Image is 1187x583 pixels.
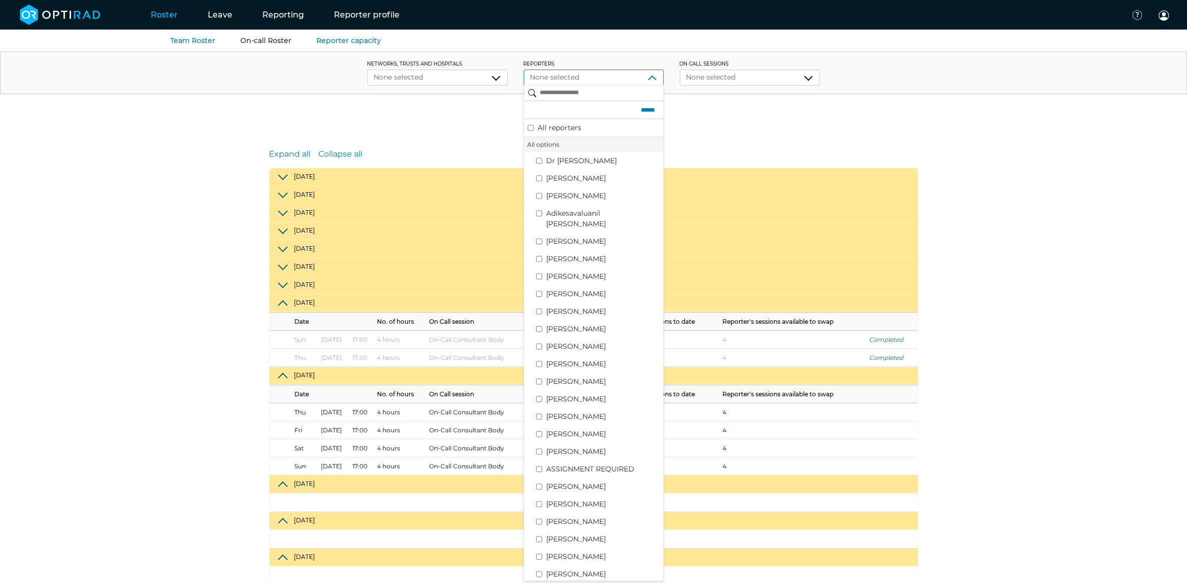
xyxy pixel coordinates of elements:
label: [PERSON_NAME] [546,429,659,439]
td: Sat [270,439,319,457]
td: Completed [868,331,918,349]
a: Team Roster [170,36,215,45]
label: All reporters [538,123,659,133]
label: [PERSON_NAME] [546,376,659,387]
button: [DATE] [269,168,918,186]
label: [PERSON_NAME] [546,359,659,369]
td: 4 [720,421,867,439]
td: Sun [270,457,319,475]
div: None selected [686,72,814,83]
label: [PERSON_NAME] [546,551,659,562]
td: 17 of 21 [612,439,720,457]
td: 17 of 21 [612,331,720,349]
button: [DATE] [269,512,918,530]
td: 4 [720,403,867,421]
th: On Call session [428,385,529,403]
td: 17:00 [351,457,375,475]
th: Date [270,313,375,331]
label: [PERSON_NAME] [546,306,659,317]
td: 17 of 21 [612,421,720,439]
td: On-Call Consultant Body [428,421,529,439]
td: On-Call Consultant Body [428,403,529,421]
label: [PERSON_NAME] [546,173,659,184]
td: 4 hours [375,457,428,475]
td: 17:00 [351,331,375,349]
td: 17:00 [351,439,375,457]
th: On Call session [428,313,529,331]
td: 4 [720,349,867,367]
button: [DATE] [269,367,918,385]
label: [PERSON_NAME] [546,271,659,282]
label: [PERSON_NAME] [546,254,659,264]
button: [DATE] [269,240,918,258]
label: [PERSON_NAME] [546,499,659,509]
td: 4 [720,331,867,349]
label: [PERSON_NAME] [546,394,659,404]
label: [PERSON_NAME] [546,534,659,544]
label: [PERSON_NAME] [546,411,659,422]
td: Fri [270,421,319,439]
th: Reporter's sessions available to swap [720,385,867,403]
li: All options [524,137,663,152]
td: 4 hours [375,331,428,349]
div: None selected [530,72,657,83]
td: [DATE] [319,457,351,475]
button: [DATE] [269,548,918,566]
div: None selected [374,72,501,83]
td: 4 hours [375,349,428,367]
td: 17 of 21 [612,403,720,421]
td: 4 hours [375,421,428,439]
button: [DATE] [269,475,918,493]
a: On-call Roster [240,36,291,45]
td: [DATE] [319,421,351,439]
td: Thu [270,403,319,421]
label: [PERSON_NAME] [546,341,659,352]
th: Reporter's sessions available to swap [720,313,867,331]
td: 17:00 [351,403,375,421]
th: No. of hours [375,385,428,403]
td: 4 hours [375,439,428,457]
th: Date [270,385,375,403]
td: 17 of 21 [612,457,720,475]
button: [DATE] [269,186,918,204]
label: Dr [PERSON_NAME] [546,156,659,166]
label: [PERSON_NAME] [546,236,659,247]
th: Reporter's sessions to date [612,313,720,331]
label: Reporters [524,60,664,68]
button: [DATE] [269,258,918,276]
label: On Call Sessions [680,60,820,68]
td: Sun [270,331,319,349]
a: Reporter capacity [316,36,381,45]
td: On-Call Consultant Body [428,439,529,457]
label: [PERSON_NAME] [546,191,659,201]
td: On-Call Consultant Body [428,331,529,349]
button: [DATE] [269,222,918,240]
td: No entries for Nov [270,530,918,548]
td: Completed [868,349,918,367]
td: On-Call Consultant Body [428,457,529,475]
label: [PERSON_NAME] [546,446,659,457]
label: [PERSON_NAME] [546,324,659,334]
label: [PERSON_NAME] [546,289,659,299]
button: [DATE] [269,294,918,312]
td: 17 of 21 [612,349,720,367]
td: [DATE] [319,403,351,421]
button: [DATE] [269,276,918,294]
th: Reporter's sessions to date [612,385,720,403]
label: ASSIGNMENT REQUIRED [546,464,659,474]
td: Thu [270,349,319,367]
td: 4 [720,439,867,457]
button: [DATE] [269,204,918,222]
th: No. of hours [375,313,428,331]
td: No entries for Oct [270,494,918,512]
img: brand-opti-rad-logos-blue-and-white-d2f68631ba2948856bd03f2d395fb146ddc8fb01b4b6e9315ea85fa773367... [20,5,101,25]
label: networks, trusts and hospitals [367,60,508,68]
label: [PERSON_NAME] [546,481,659,492]
td: 17:00 [351,349,375,367]
label: [PERSON_NAME] [546,569,659,579]
td: On-Call Consultant Body [428,349,529,367]
label: [PERSON_NAME] [546,516,659,527]
a: Expand all [269,148,311,160]
label: Adikesavaluanil [PERSON_NAME] [546,208,659,229]
td: 17:00 [351,421,375,439]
